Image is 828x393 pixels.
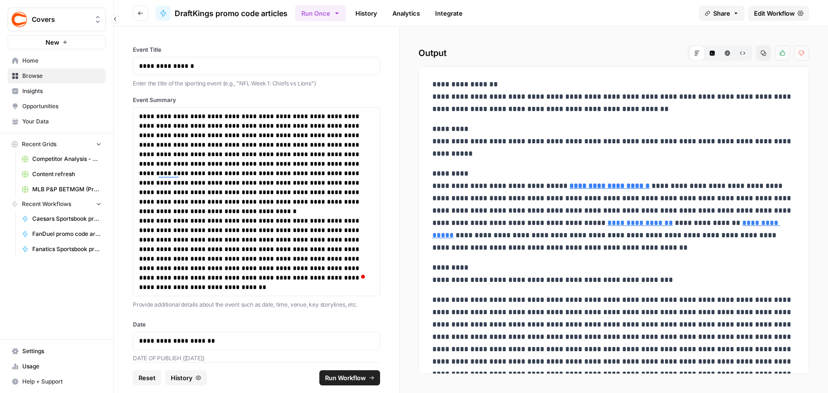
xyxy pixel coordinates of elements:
label: Event Title [133,46,380,54]
span: DraftKings promo code articles [175,8,288,19]
a: Home [8,53,106,68]
label: Event Summary [133,96,380,104]
span: New [46,37,59,47]
span: Run Workflow [325,373,366,383]
a: Browse [8,68,106,84]
span: Browse [22,72,102,80]
span: MLB P&P BETMGM (Production) Grid (1) [32,185,102,194]
a: Settings [8,344,106,359]
a: Usage [8,359,106,374]
a: DraftKings promo code articles [156,6,288,21]
span: Reset [139,373,156,383]
span: Share [713,9,730,18]
span: Insights [22,87,102,95]
button: Reset [133,370,161,385]
span: FanDuel promo code articles [32,230,102,238]
span: Competitor Analysis - URL Specific Grid [32,155,102,163]
p: Provide additional details about the event such as date, time, venue, key storylines, etc. [133,300,380,309]
button: Run Once [295,5,346,21]
span: History [171,373,193,383]
span: Caesars Sportsbook promo code articles [32,215,102,223]
button: Run Workflow [319,370,380,385]
span: Content refresh [32,170,102,178]
button: Workspace: Covers [8,8,106,31]
a: Competitor Analysis - URL Specific Grid [18,151,106,167]
p: DATE OF PUBLISH ([DATE]) [133,354,380,363]
div: To enrich screen reader interactions, please activate Accessibility in Grammarly extension settings [139,112,374,292]
button: History [165,370,207,385]
button: Help + Support [8,374,106,389]
a: MLB P&P BETMGM (Production) Grid (1) [18,182,106,197]
img: Covers Logo [11,11,28,28]
span: Settings [22,347,102,356]
p: Enter the title of the sporting event (e.g., "NFL Week 1: Chiefs vs Lions") [133,79,380,88]
span: Help + Support [22,377,102,386]
h2: Output [419,46,809,61]
a: Insights [8,84,106,99]
span: Recent Workflows [22,200,71,208]
span: Covers [32,15,89,24]
a: Analytics [387,6,426,21]
span: Edit Workflow [754,9,795,18]
span: Your Data [22,117,102,126]
span: Home [22,56,102,65]
a: History [350,6,383,21]
a: Fanatics Sportsbook promo articles [18,242,106,257]
button: New [8,35,106,49]
button: Share [699,6,744,21]
a: Opportunities [8,99,106,114]
a: FanDuel promo code articles [18,226,106,242]
label: Date [133,320,380,329]
span: Opportunities [22,102,102,111]
a: Content refresh [18,167,106,182]
a: Your Data [8,114,106,129]
button: Recent Workflows [8,197,106,211]
button: Recent Grids [8,137,106,151]
a: Integrate [429,6,468,21]
span: Fanatics Sportsbook promo articles [32,245,102,253]
span: Usage [22,362,102,371]
a: Caesars Sportsbook promo code articles [18,211,106,226]
span: Recent Grids [22,140,56,149]
a: Edit Workflow [748,6,809,21]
